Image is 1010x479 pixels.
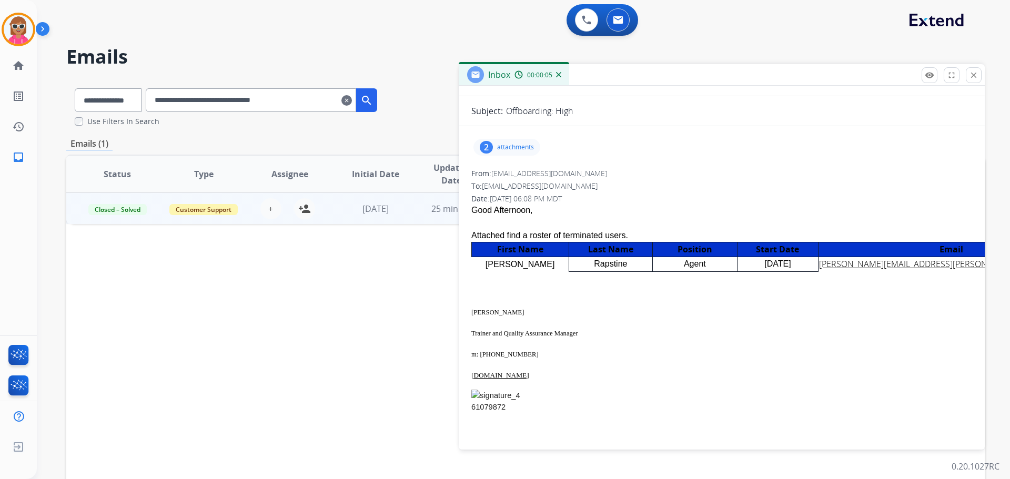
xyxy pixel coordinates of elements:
[194,168,214,180] span: Type
[12,59,25,72] mat-icon: home
[947,70,956,80] mat-icon: fullscreen
[271,168,308,180] span: Assignee
[527,71,552,79] span: 00:00:05
[588,243,633,255] span: Last Name
[738,258,818,270] div: [DATE]
[471,193,972,204] div: Date:
[952,460,999,473] p: 0.20.1027RC
[471,330,578,337] b: Trainer and Quality Assurance Manager
[12,151,25,164] mat-icon: inbox
[471,181,972,191] div: To:
[471,309,524,316] b: [PERSON_NAME]
[12,90,25,103] mat-icon: list_alt
[969,70,978,80] mat-icon: close
[471,351,539,358] span: m: [PHONE_NUMBER]
[471,168,972,179] div: From:
[471,229,972,242] div: Attached find a roster of terminated users.
[352,168,399,180] span: Initial Date
[268,202,273,215] span: +
[4,15,33,44] img: avatar
[431,203,492,215] span: 25 minutes ago
[298,202,311,215] mat-icon: person_add
[925,70,934,80] mat-icon: remove_red_eye
[491,168,607,178] span: [EMAIL_ADDRESS][DOMAIN_NAME]
[260,198,281,219] button: +
[471,204,972,217] div: Good Afternoon,
[678,243,712,255] span: Position
[87,116,159,127] label: Use Filters In Search
[653,258,736,270] div: Agent
[362,203,389,215] span: [DATE]
[471,371,529,379] a: [DOMAIN_NAME]
[488,69,510,80] span: Inbox
[169,204,238,215] span: Customer Support
[66,137,113,150] p: Emails (1)
[570,258,652,270] div: Rapstine
[482,181,598,191] span: [EMAIL_ADDRESS][DOMAIN_NAME]
[471,105,503,117] p: Subject:
[428,161,476,187] span: Updated Date
[360,94,373,107] mat-icon: search
[756,243,799,255] span: Start Date
[472,258,568,271] div: [PERSON_NAME]
[341,94,352,107] mat-icon: clear
[88,204,147,215] span: Closed – Solved
[104,168,131,180] span: Status
[12,120,25,133] mat-icon: history
[497,143,534,151] p: attachments
[471,390,523,412] img: signature_461079872
[497,243,543,255] span: First Name
[506,105,573,117] p: Offboarding: High
[940,243,963,255] span: Email
[480,141,493,154] div: 2
[66,46,985,67] h2: Emails
[490,193,562,203] span: [DATE] 06:08 PM MDT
